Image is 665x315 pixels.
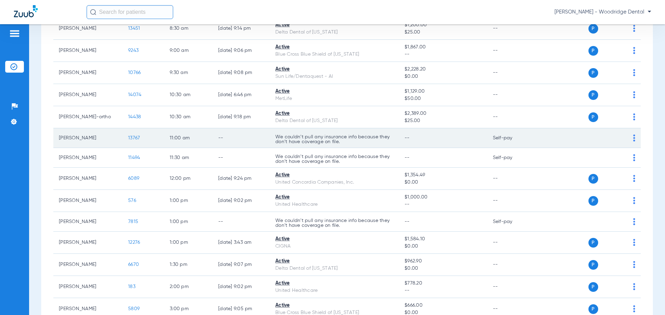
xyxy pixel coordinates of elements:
td: [PERSON_NAME] [53,84,123,106]
span: P [588,238,598,248]
div: Active [275,194,393,201]
td: -- [487,254,534,276]
td: [PERSON_NAME]-ortho [53,106,123,128]
img: group-dot-blue.svg [633,25,635,32]
td: 1:00 PM [164,190,213,212]
span: 10766 [128,70,141,75]
img: group-dot-blue.svg [633,239,635,246]
input: Search for patients [87,5,173,19]
span: $1,584.10 [405,235,481,243]
td: [PERSON_NAME] [53,18,123,40]
div: United Concordia Companies, Inc. [275,179,393,186]
td: -- [213,148,270,168]
td: [DATE] 9:07 PM [213,254,270,276]
span: 183 [128,284,135,289]
span: 7815 [128,219,138,224]
div: Active [275,66,393,73]
img: hamburger-icon [9,29,20,38]
td: -- [487,232,534,254]
td: [DATE] 3:43 AM [213,232,270,254]
td: 11:30 AM [164,148,213,168]
td: 9:30 AM [164,62,213,84]
td: -- [487,276,534,298]
td: [PERSON_NAME] [53,276,123,298]
span: $2,228.20 [405,66,481,73]
span: P [588,174,598,184]
span: $2,389.00 [405,110,481,117]
img: group-dot-blue.svg [633,283,635,290]
td: [DATE] 9:02 PM [213,190,270,212]
td: [PERSON_NAME] [53,254,123,276]
td: 1:30 PM [164,254,213,276]
div: Active [275,302,393,309]
span: -- [405,287,481,294]
img: group-dot-blue.svg [633,154,635,161]
td: [DATE] 9:14 PM [213,18,270,40]
img: group-dot-blue.svg [633,218,635,225]
span: -- [405,219,410,224]
td: [PERSON_NAME] [53,148,123,168]
td: [PERSON_NAME] [53,40,123,62]
span: $1,000.00 [405,194,481,201]
img: group-dot-blue.svg [633,261,635,268]
div: Delta Dental of [US_STATE] [275,29,393,36]
div: United Healthcare [275,201,393,208]
img: Zuub Logo [14,5,38,17]
span: P [588,68,598,78]
span: $0.00 [405,265,481,272]
span: $962.90 [405,258,481,265]
span: P [588,24,598,34]
span: 14074 [128,92,141,97]
td: [PERSON_NAME] [53,190,123,212]
div: Sun Life/Dentaquest - AI [275,73,393,80]
td: [PERSON_NAME] [53,168,123,190]
span: -- [405,51,481,58]
td: -- [487,168,534,190]
span: $25.00 [405,117,481,124]
div: MetLife [275,95,393,102]
span: $0.00 [405,243,481,250]
img: group-dot-blue.svg [633,47,635,54]
img: group-dot-blue.svg [633,305,635,312]
td: 10:30 AM [164,106,213,128]
span: 12276 [128,240,140,245]
td: [PERSON_NAME] [53,62,123,84]
td: 9:00 AM [164,40,213,62]
span: $50.00 [405,95,481,102]
p: We couldn’t pull any insurance info because they don’t have coverage on file. [275,154,393,164]
div: Active [275,21,393,29]
span: 6089 [128,176,139,181]
span: P [588,282,598,292]
td: [DATE] 6:46 PM [213,84,270,106]
td: [DATE] 9:08 PM [213,62,270,84]
div: United Healthcare [275,287,393,294]
td: 10:30 AM [164,84,213,106]
span: $1,867.00 [405,44,481,51]
span: $1,129.00 [405,88,481,95]
span: [PERSON_NAME] - Woodridge Dental [555,9,651,16]
span: -- [405,155,410,160]
span: $666.00 [405,302,481,309]
img: group-dot-blue.svg [633,69,635,76]
td: [DATE] 9:24 PM [213,168,270,190]
span: 576 [128,198,136,203]
img: group-dot-blue.svg [633,91,635,98]
td: -- [487,18,534,40]
td: -- [213,128,270,148]
td: [DATE] 9:06 PM [213,40,270,62]
div: Active [275,110,393,117]
span: 5809 [128,306,140,311]
div: CIGNA [275,243,393,250]
span: P [588,196,598,206]
span: 13767 [128,136,140,140]
p: We couldn’t pull any insurance info because they don’t have coverage on file. [275,218,393,228]
span: P [588,112,598,122]
span: P [588,46,598,56]
span: P [588,304,598,314]
img: group-dot-blue.svg [633,135,635,141]
td: 1:00 PM [164,232,213,254]
div: Active [275,88,393,95]
td: Self-pay [487,212,534,232]
div: Active [275,235,393,243]
div: Active [275,172,393,179]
